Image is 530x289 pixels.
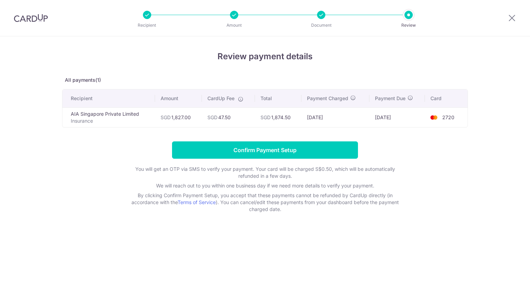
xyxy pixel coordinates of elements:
[121,22,173,29] p: Recipient
[155,107,202,127] td: 1,827.00
[14,14,48,22] img: CardUp
[207,114,217,120] span: SGD
[62,107,155,127] td: AIA Singapore Private Limited
[155,89,202,107] th: Amount
[207,95,234,102] span: CardUp Fee
[255,107,301,127] td: 1,874.50
[62,77,468,84] p: All payments(1)
[427,113,441,122] img: <span class="translation_missing" title="translation missing: en.account_steps.new_confirm_form.b...
[161,114,171,120] span: SGD
[126,192,404,213] p: By clicking Confirm Payment Setup, you accept that these payments cannot be refunded by CardUp di...
[178,199,216,205] a: Terms of Service
[375,95,405,102] span: Payment Due
[260,114,271,120] span: SGD
[208,22,260,29] p: Amount
[369,107,425,127] td: [DATE]
[442,114,454,120] span: 2720
[301,107,369,127] td: [DATE]
[71,117,149,124] p: Insurance
[255,89,301,107] th: Total
[202,107,255,127] td: 47.50
[296,22,347,29] p: Document
[62,89,155,107] th: Recipient
[62,50,468,63] h4: Review payment details
[383,22,434,29] p: Review
[172,141,358,159] input: Confirm Payment Setup
[126,182,404,189] p: We will reach out to you within one business day if we need more details to verify your payment.
[425,89,468,107] th: Card
[307,95,348,102] span: Payment Charged
[126,166,404,179] p: You will get an OTP via SMS to verify your payment. Your card will be charged S$0.50, which will ...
